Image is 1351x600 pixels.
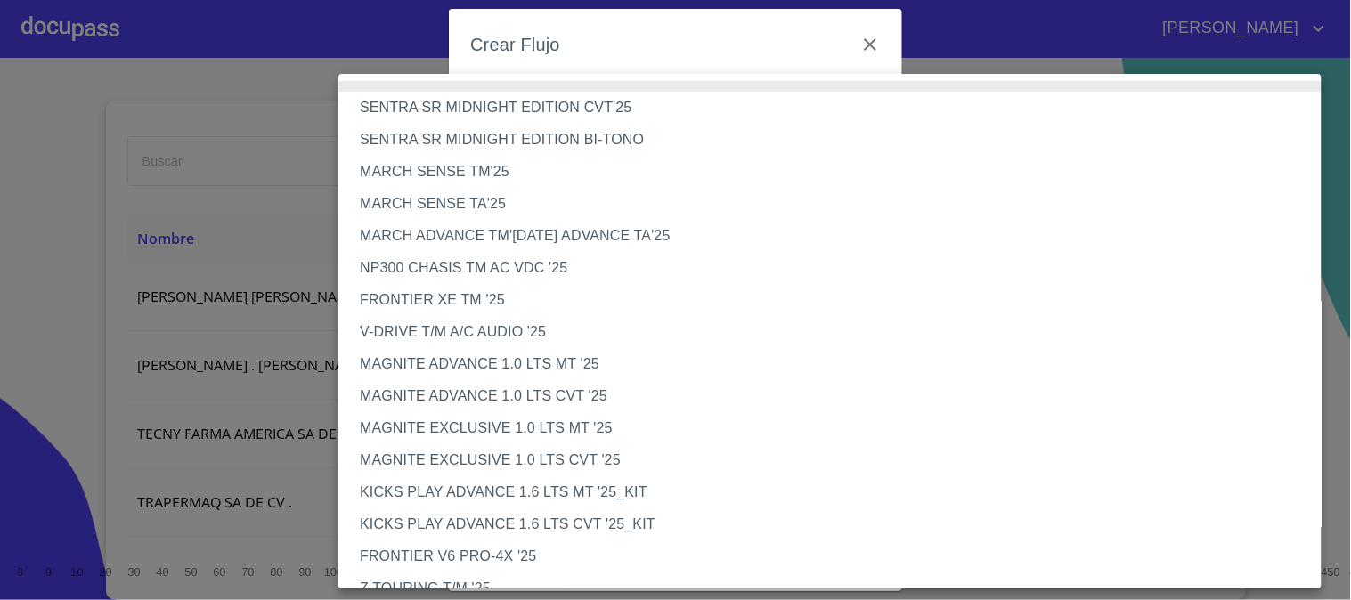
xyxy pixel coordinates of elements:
[338,540,1337,572] li: FRONTIER V6 PRO-4X '25
[338,348,1337,380] li: MAGNITE ADVANCE 1.0 LTS MT '25
[338,444,1337,476] li: MAGNITE EXCLUSIVE 1.0 LTS CVT '25
[338,252,1337,284] li: NP300 CHASIS TM AC VDC '25
[338,188,1337,220] li: MARCH SENSE TA'25
[338,476,1337,508] li: KICKS PLAY ADVANCE 1.6 LTS MT '25_KIT
[338,508,1337,540] li: KICKS PLAY ADVANCE 1.6 LTS CVT '25_KIT
[338,316,1337,348] li: V-DRIVE T/M A/C AUDIO '25
[338,380,1337,412] li: MAGNITE ADVANCE 1.0 LTS CVT '25
[338,156,1337,188] li: MARCH SENSE TM'25
[338,220,1337,252] li: MARCH ADVANCE TM'[DATE] ADVANCE TA'25
[338,412,1337,444] li: MAGNITE EXCLUSIVE 1.0 LTS MT '25
[338,284,1337,316] li: FRONTIER XE TM '25
[338,92,1337,124] li: SENTRA SR MIDNIGHT EDITION CVT'25
[338,124,1337,156] li: SENTRA SR MIDNIGHT EDITION BI-TONO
